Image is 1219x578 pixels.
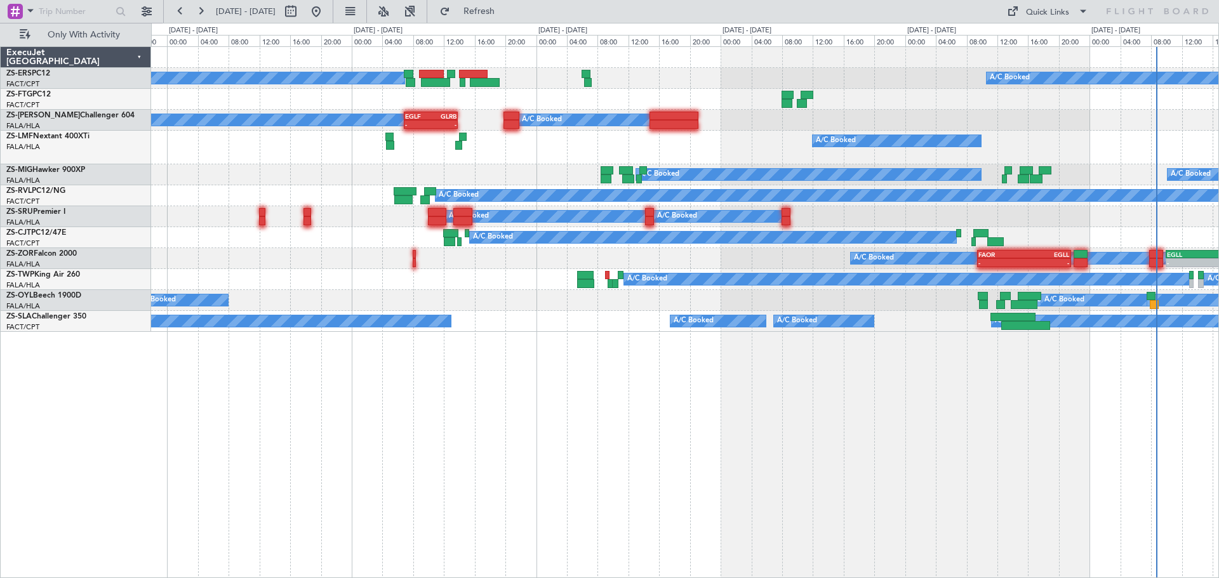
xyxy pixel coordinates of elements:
div: 04:00 [567,35,597,46]
a: FACT/CPT [6,100,39,110]
div: 20:00 [321,35,352,46]
a: ZS-ZORFalcon 2000 [6,250,77,258]
div: 04:00 [936,35,966,46]
div: EGLF [405,112,431,120]
div: 16:00 [659,35,689,46]
a: ZS-SLAChallenger 350 [6,313,86,320]
div: 00:00 [1089,35,1120,46]
div: 04:00 [752,35,782,46]
div: 04:00 [198,35,229,46]
div: 12:00 [813,35,843,46]
div: A/C Booked [657,207,697,226]
div: [DATE] - [DATE] [1091,25,1140,36]
div: 08:00 [597,35,628,46]
div: 16:00 [1028,35,1058,46]
a: ZS-TWPKing Air 260 [6,271,80,279]
div: 12:00 [444,35,474,46]
div: 00:00 [905,35,936,46]
a: ZS-ERSPC12 [6,70,50,77]
div: A/C Booked [990,69,1030,88]
a: FALA/HLA [6,218,40,227]
span: Only With Activity [33,30,134,39]
div: 20:00 [874,35,905,46]
div: A/C Booked [639,165,679,184]
div: A/C Booked [1044,291,1084,310]
a: FALA/HLA [6,121,40,131]
div: A/C Booked [674,312,714,331]
div: [DATE] - [DATE] [907,25,956,36]
div: [DATE] - [DATE] [354,25,403,36]
div: - [1024,259,1070,266]
a: FACT/CPT [6,197,39,206]
div: A/C Booked [995,312,1035,331]
div: A/C Booked [627,270,667,289]
span: ZS-SRU [6,208,33,216]
a: ZS-MIGHawker 900XP [6,166,85,174]
span: ZS-MIG [6,166,32,174]
div: 08:00 [413,35,444,46]
div: 08:00 [782,35,813,46]
div: 04:00 [382,35,413,46]
div: - [978,259,1024,266]
span: ZS-SLA [6,313,32,320]
div: A/C Booked [816,131,856,150]
div: 20:00 [137,35,167,46]
a: ZS-RVLPC12/NG [6,187,65,195]
div: A/C Booked [473,228,513,247]
span: ZS-[PERSON_NAME] [6,112,80,119]
span: Refresh [453,7,506,16]
div: A/C Booked [449,207,489,226]
div: 08:00 [229,35,259,46]
a: ZS-FTGPC12 [6,91,51,98]
div: Quick Links [1026,6,1069,19]
div: 00:00 [167,35,197,46]
div: 12:00 [629,35,659,46]
div: 20:00 [690,35,721,46]
div: A/C Booked [777,312,817,331]
a: FALA/HLA [6,142,40,152]
div: A/C Booked [1171,165,1211,184]
a: ZS-OYLBeech 1900D [6,292,81,299]
a: FALA/HLA [6,259,40,269]
div: FAOR [978,251,1024,258]
div: 04:00 [1121,35,1151,46]
div: A/C Booked [854,249,894,268]
div: 12:00 [997,35,1028,46]
a: FACT/CPT [6,322,39,332]
div: A/C Booked [136,291,176,310]
a: FACT/CPT [6,79,39,89]
div: - [430,121,456,128]
span: ZS-LMF [6,133,33,140]
button: Quick Links [1001,1,1095,22]
span: ZS-TWP [6,271,34,279]
a: FALA/HLA [6,301,40,311]
div: 00:00 [536,35,567,46]
div: A/C Booked [439,186,479,205]
div: [DATE] - [DATE] [723,25,771,36]
div: - [405,121,431,128]
button: Only With Activity [14,25,138,45]
div: EGLL [1024,251,1070,258]
div: 16:00 [290,35,321,46]
div: 20:00 [1059,35,1089,46]
a: ZS-[PERSON_NAME]Challenger 604 [6,112,135,119]
div: 16:00 [475,35,505,46]
span: ZS-OYL [6,292,33,299]
div: 08:00 [967,35,997,46]
div: 08:00 [1151,35,1182,46]
a: FALA/HLA [6,176,40,185]
span: [DATE] - [DATE] [216,6,276,17]
a: ZS-CJTPC12/47E [6,229,66,237]
span: ZS-CJT [6,229,31,237]
div: 12:00 [1182,35,1213,46]
div: A/C Booked [522,110,562,129]
div: GLRB [430,112,456,120]
a: ZS-LMFNextant 400XTi [6,133,90,140]
div: 20:00 [505,35,536,46]
div: [DATE] - [DATE] [169,25,218,36]
div: 16:00 [844,35,874,46]
button: Refresh [434,1,510,22]
div: 12:00 [260,35,290,46]
div: 00:00 [352,35,382,46]
div: 00:00 [721,35,751,46]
